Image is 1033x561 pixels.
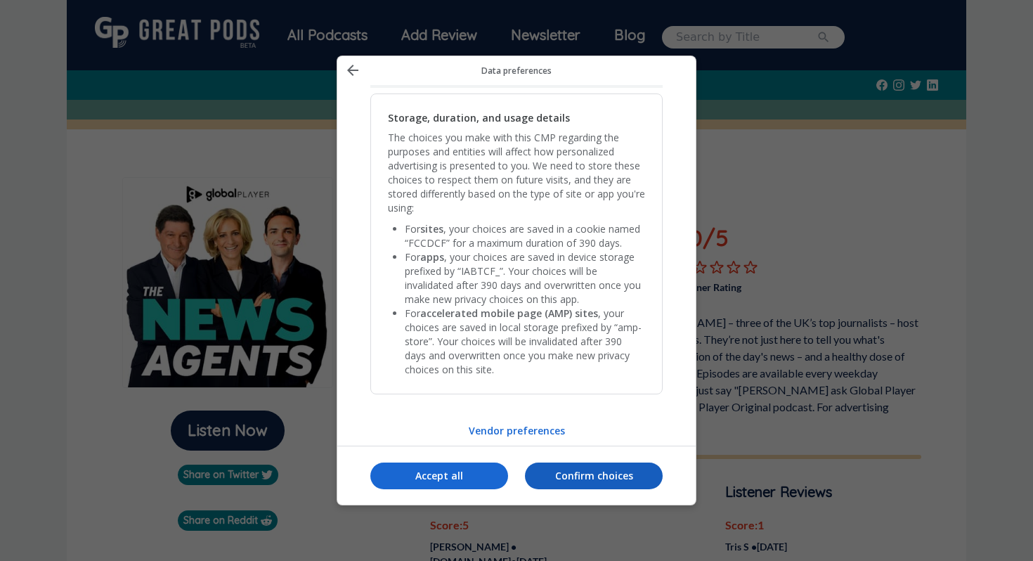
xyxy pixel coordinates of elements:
[370,424,663,437] p: Vendor preferences
[370,417,663,444] button: Vendor preferences
[405,222,645,250] li: For , your choices are saved in a cookie named “FCCDCF” for a maximum duration of 390 days.
[525,469,663,483] p: Confirm choices
[420,307,598,320] b: accelerated mobile page (AMP) sites
[525,463,663,489] button: Confirm choices
[370,463,508,489] button: Accept all
[370,469,508,483] p: Accept all
[340,61,365,79] button: Back
[388,131,645,377] div: The choices you make with this CMP regarding the purposes and entities will affect how personaliz...
[337,56,696,505] div: Manage your data
[405,250,645,307] li: For , your choices are saved in device storage prefixed by “IABTCF_”. Your choices will be invali...
[420,250,444,264] b: apps
[388,111,570,125] h2: Storage, duration, and usage details
[420,222,443,236] b: sites
[365,65,668,77] p: Data preferences
[405,307,645,377] li: For , your choices are saved in local storage prefixed by “amp-store”. Your choices will be inval...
